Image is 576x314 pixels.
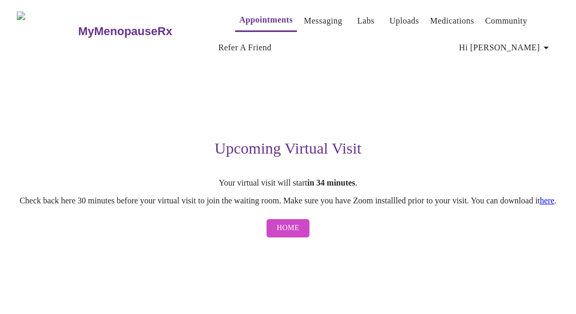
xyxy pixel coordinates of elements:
span: Hi [PERSON_NAME] [459,40,552,55]
p: Check back here 30 minutes before your virtual visit to join the waiting room. Make sure you have... [17,196,559,205]
p: Your virtual visit will start . [17,178,559,188]
strong: in 34 minutes [307,178,356,187]
a: Refer a Friend [218,40,272,55]
a: Messaging [304,14,342,28]
button: Hi [PERSON_NAME] [455,37,557,58]
button: Messaging [300,10,346,31]
img: MyMenopauseRx Logo [17,12,77,51]
h3: MyMenopauseRx [78,25,172,38]
button: Uploads [385,10,424,31]
button: Labs [349,10,383,31]
button: Refer a Friend [214,37,276,58]
a: Medications [430,14,474,28]
h3: Upcoming Virtual Visit [17,139,559,157]
a: here [540,196,555,205]
span: Home [277,222,300,235]
a: Appointments [239,13,293,27]
a: Home [264,214,313,243]
button: Home [267,219,310,237]
a: Labs [357,14,374,28]
button: Medications [426,10,478,31]
button: Community [481,10,531,31]
a: MyMenopauseRx [77,13,214,50]
a: Community [485,14,527,28]
button: Appointments [235,9,297,32]
a: Uploads [390,14,419,28]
